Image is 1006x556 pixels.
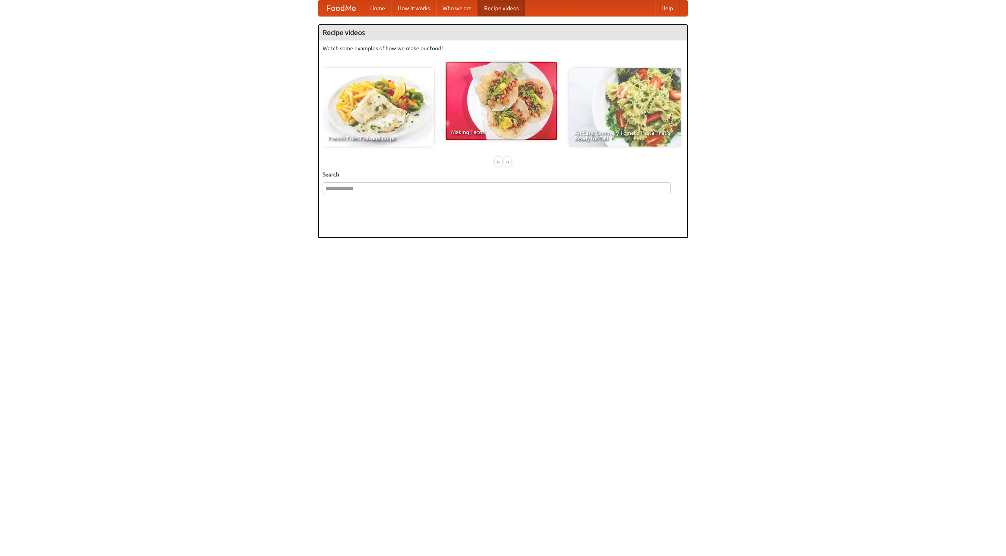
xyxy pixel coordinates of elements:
[446,62,557,140] a: Making Tacos
[478,0,525,16] a: Recipe videos
[323,68,434,147] a: French Fries Fish and Chips
[391,0,436,16] a: How it works
[436,0,478,16] a: Who we are
[323,44,683,52] p: Watch some examples of how we make our food!
[495,157,502,167] div: «
[364,0,391,16] a: Home
[655,0,679,16] a: Help
[451,129,552,135] span: Making Tacos
[504,157,511,167] div: »
[319,0,364,16] a: FoodMe
[319,25,687,40] h4: Recipe videos
[323,171,683,178] h5: Search
[569,68,681,147] a: An Easy, Summery Tomato Pasta That's Ready for Fall
[575,130,675,141] span: An Easy, Summery Tomato Pasta That's Ready for Fall
[328,136,429,141] span: French Fries Fish and Chips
